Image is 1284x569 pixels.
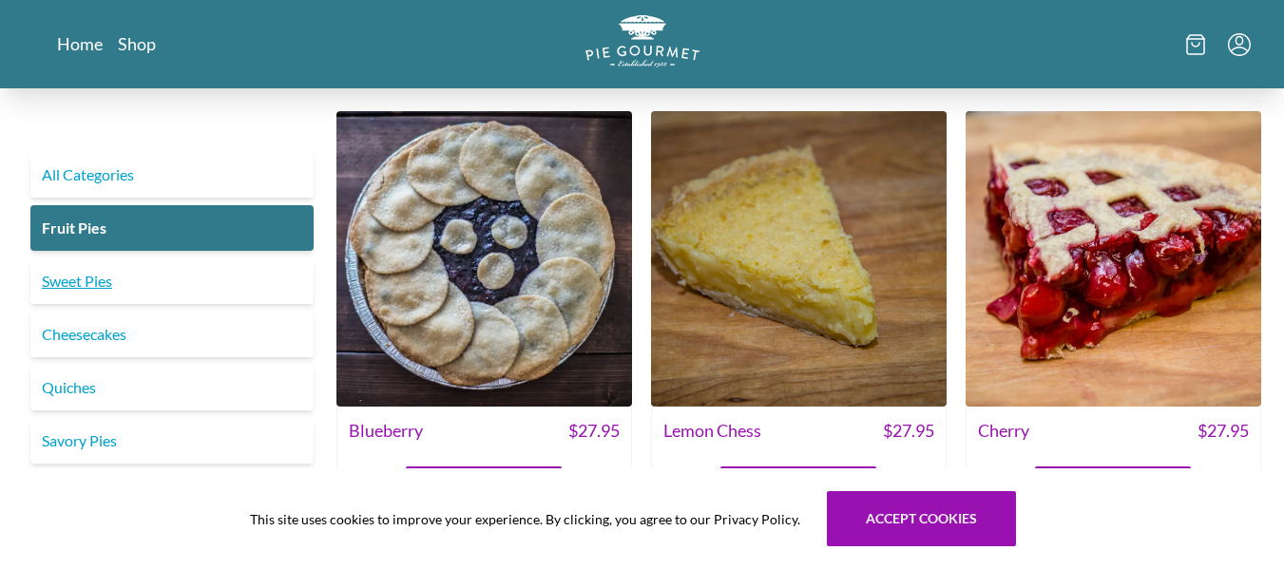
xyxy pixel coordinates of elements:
span: $ 27.95 [1198,418,1249,444]
a: Fruit Pies [30,205,314,251]
a: Home [57,32,103,55]
a: Sweet Pies [30,258,314,304]
img: Lemon Chess [651,111,947,407]
a: All Categories [30,152,314,198]
button: Menu [1228,33,1251,56]
span: $ 27.95 [568,418,620,444]
span: Cherry [978,418,1029,444]
a: Savory Pies [30,418,314,464]
img: logo [585,15,699,67]
img: Blueberry [336,111,632,407]
a: Shop [118,32,156,55]
span: $ 27.95 [883,418,934,444]
button: Add to Cart [720,466,876,506]
a: Quiches [30,365,314,410]
span: Lemon Chess [663,418,761,444]
button: Add to Cart [406,466,562,506]
button: Add to Cart [1035,466,1191,506]
button: Accept cookies [827,491,1016,546]
span: Blueberry [349,418,423,444]
a: Logo [585,15,699,73]
span: This site uses cookies to improve your experience. By clicking, you agree to our Privacy Policy. [250,509,800,529]
a: Cheesecakes [30,312,314,357]
img: Cherry [966,111,1261,407]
